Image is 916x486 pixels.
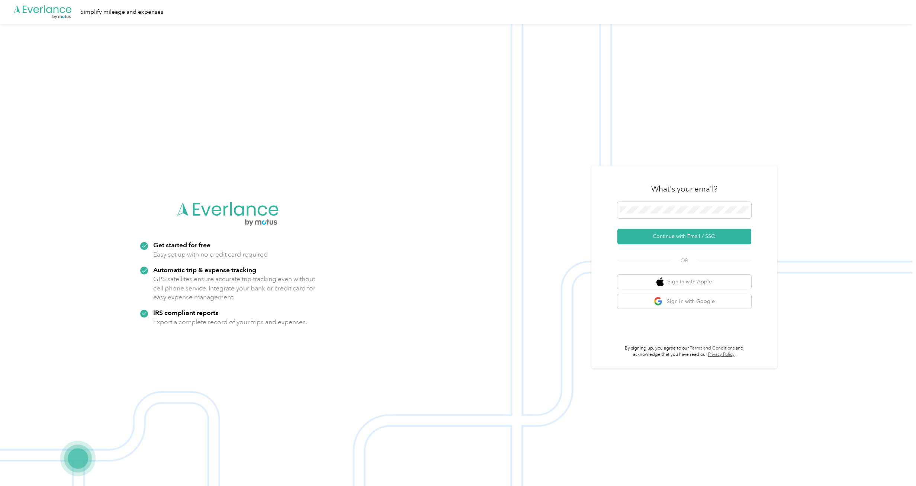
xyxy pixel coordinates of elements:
button: apple logoSign in with Apple [617,275,751,289]
p: Easy set up with no credit card required [153,250,268,259]
span: OR [671,257,697,264]
strong: Get started for free [153,241,210,249]
div: Simplify mileage and expenses [80,7,163,17]
p: Export a complete record of your trips and expenses. [153,318,307,327]
p: GPS satellites ensure accurate trip tracking even without cell phone service. Integrate your bank... [153,274,316,302]
img: google logo [654,297,663,306]
p: By signing up, you agree to our and acknowledge that you have read our . [617,345,751,358]
h3: What's your email? [651,184,717,194]
a: Terms and Conditions [690,345,735,351]
strong: IRS compliant reports [153,309,218,316]
img: apple logo [656,277,664,287]
strong: Automatic trip & expense tracking [153,266,256,274]
button: Continue with Email / SSO [617,229,751,244]
button: google logoSign in with Google [617,294,751,309]
a: Privacy Policy [708,352,735,357]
